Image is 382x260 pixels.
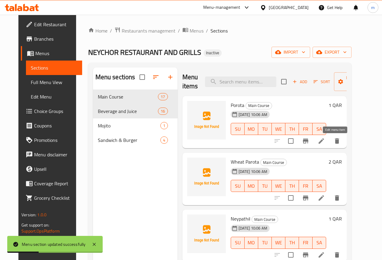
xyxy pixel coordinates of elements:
span: Sandwich & Burger [98,136,160,144]
a: Restaurants management [114,27,175,35]
span: Edit Menu [31,93,77,100]
span: Get support on: [21,221,49,229]
span: SU [233,182,242,190]
span: Select to update [284,135,297,147]
span: 16 [158,108,167,114]
span: WE [274,238,283,247]
button: WE [272,237,285,249]
li: / [206,27,208,34]
span: Menus [190,27,204,34]
h6: 1 QAR [329,215,342,223]
span: Add [292,78,308,85]
button: SU [231,237,245,249]
button: FR [299,237,313,249]
span: Main Course [246,102,272,109]
button: SA [313,123,326,135]
button: TU [258,180,272,192]
span: SA [315,238,324,247]
span: Edit Restaurant [34,21,77,28]
button: delete [330,191,344,205]
span: TU [261,125,269,133]
button: Sort [312,77,332,86]
span: Full Menu View [31,79,77,86]
span: Restaurants management [122,27,175,34]
span: SU [233,125,242,133]
button: import [271,47,310,58]
span: export [317,49,347,56]
button: Add [290,77,310,86]
span: Choice Groups [34,108,77,115]
span: Grocery Checklist [34,194,77,202]
span: Version: [21,211,36,219]
span: Sort items [310,77,334,86]
span: FR [301,182,310,190]
span: Manage items [339,74,370,89]
span: TU [261,182,269,190]
span: Porota [231,101,244,110]
li: / [178,27,180,34]
button: FR [299,123,313,135]
a: Home [88,27,108,34]
span: Upsell [34,165,77,173]
div: items [160,122,168,129]
span: Mojito [98,122,160,129]
a: Coupons [21,118,82,133]
span: Select to update [284,192,297,204]
a: Grocery Checklist [21,191,82,205]
span: 1 [161,123,168,129]
a: Sections [26,61,82,75]
span: Sort [313,78,330,85]
span: [DATE] 10:06 AM [236,112,270,117]
span: Main Course [261,159,287,166]
span: TH [288,182,297,190]
img: Neypathil [187,215,226,253]
a: Support.OpsPlatform [21,227,60,235]
span: Select section [278,75,290,88]
img: Wheat Parota [187,158,226,196]
span: import [276,49,305,56]
button: TU [258,123,272,135]
a: Full Menu View [26,75,82,89]
span: FR [301,125,310,133]
span: WE [274,182,283,190]
span: m [371,4,375,11]
button: TU [258,237,272,249]
span: [DATE] 10:06 AM [236,169,270,174]
span: TH [288,125,297,133]
span: 17 [158,94,167,100]
li: / [110,27,112,34]
a: Menu disclaimer [21,147,82,162]
span: Main Course [252,216,278,223]
span: Add item [290,77,310,86]
h6: 1 QAR [329,101,342,109]
a: Choice Groups [21,104,82,118]
span: Beverage and Juice [98,108,158,115]
span: TH [288,238,297,247]
span: Coverage Report [34,180,77,187]
h2: Menu items [182,73,198,91]
span: WE [274,125,283,133]
button: Branch-specific-item [298,134,313,148]
a: Menus [21,46,82,61]
span: Branches [34,35,77,42]
span: TU [261,238,269,247]
button: Branch-specific-item [298,191,313,205]
button: MO [245,180,258,192]
span: Inactive [204,50,222,55]
span: SU [233,238,242,247]
span: 4 [161,137,168,143]
div: Menu-management [203,4,240,11]
div: Main Course [252,216,278,223]
button: MO [245,123,258,135]
button: MO [245,237,258,249]
img: Porota [187,101,226,139]
div: Main Course [246,102,272,109]
div: items [160,136,168,144]
button: TH [285,123,299,135]
button: delete [330,134,344,148]
button: export [313,47,352,58]
h6: 2 QAR [329,158,342,166]
span: Menu disclaimer [34,151,77,158]
span: 1.0.0 [37,211,47,219]
button: FR [299,180,313,192]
